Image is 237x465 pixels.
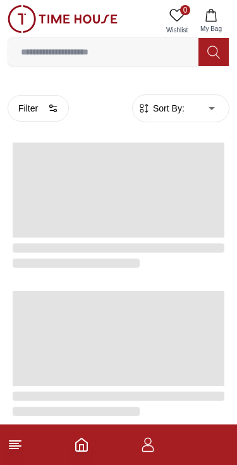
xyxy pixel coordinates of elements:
[161,25,193,35] span: Wishlist
[74,437,89,452] a: Home
[8,5,118,33] img: ...
[161,5,193,37] a: 0Wishlist
[193,5,229,37] button: My Bag
[150,102,185,115] span: Sort By:
[180,5,190,15] span: 0
[195,24,227,34] span: My Bag
[138,102,185,115] button: Sort By:
[8,95,69,122] button: Filter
